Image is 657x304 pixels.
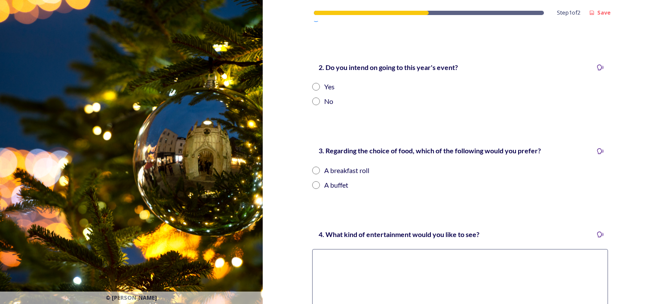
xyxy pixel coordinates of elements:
[319,146,541,155] strong: 3. Regarding the choice of food, which of the following would you prefer?
[324,180,348,190] div: A buffet
[106,294,157,302] span: © [PERSON_NAME]
[324,82,335,92] div: Yes
[324,165,369,176] div: A breakfast roll
[597,9,611,16] strong: Save
[557,9,580,17] span: Step 1 of 2
[324,96,333,106] div: No
[319,230,479,238] strong: 4. What kind of entertainment would you like to see?
[319,63,458,71] strong: 2. Do you intend on going to this year's event?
